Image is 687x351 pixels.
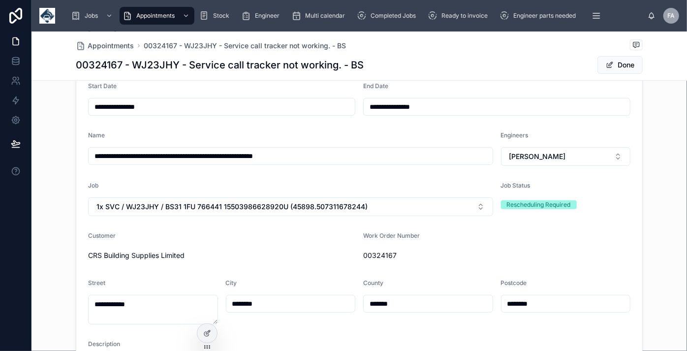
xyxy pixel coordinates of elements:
[513,12,576,20] span: Engineer parts needed
[88,340,120,348] span: Description
[305,12,345,20] span: Multi calendar
[39,8,55,24] img: App logo
[226,279,237,287] span: City
[509,152,566,161] span: [PERSON_NAME]
[497,7,583,25] a: Engineer parts needed
[88,251,355,260] span: CRS Building Supplies Limited
[238,7,286,25] a: Engineer
[63,5,648,27] div: scrollable content
[85,12,98,20] span: Jobs
[136,12,175,20] span: Appointments
[88,41,134,51] span: Appointments
[501,147,631,166] button: Select Button
[68,7,118,25] a: Jobs
[363,232,420,239] span: Work Order Number
[668,12,675,20] span: FA
[441,12,488,20] span: Ready to invoice
[213,12,229,20] span: Stock
[501,182,531,189] span: Job Status
[255,12,280,20] span: Engineer
[88,279,105,287] span: Street
[120,7,194,25] a: Appointments
[88,182,98,189] span: Job
[507,200,571,209] div: Rescheduling Required
[76,41,134,51] a: Appointments
[88,131,105,139] span: Name
[96,202,368,212] span: 1x SVC / WJ23JHY / BS31 1FU 766441 15503986628920U (45898.507311678244)
[363,82,388,90] span: End Date
[501,131,529,139] span: Engineers
[363,251,630,260] span: 00324167
[597,56,643,74] button: Done
[196,7,236,25] a: Stock
[363,279,383,287] span: County
[371,12,416,20] span: Completed Jobs
[288,7,352,25] a: Multi calendar
[501,279,527,287] span: Postcode
[76,58,364,72] h1: 00324167 - WJ23JHY - Service call tracker not working. - BS
[354,7,423,25] a: Completed Jobs
[425,7,495,25] a: Ready to invoice
[88,82,117,90] span: Start Date
[88,197,493,216] button: Select Button
[88,232,116,239] span: Customer
[144,41,346,51] a: 00324167 - WJ23JHY - Service call tracker not working. - BS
